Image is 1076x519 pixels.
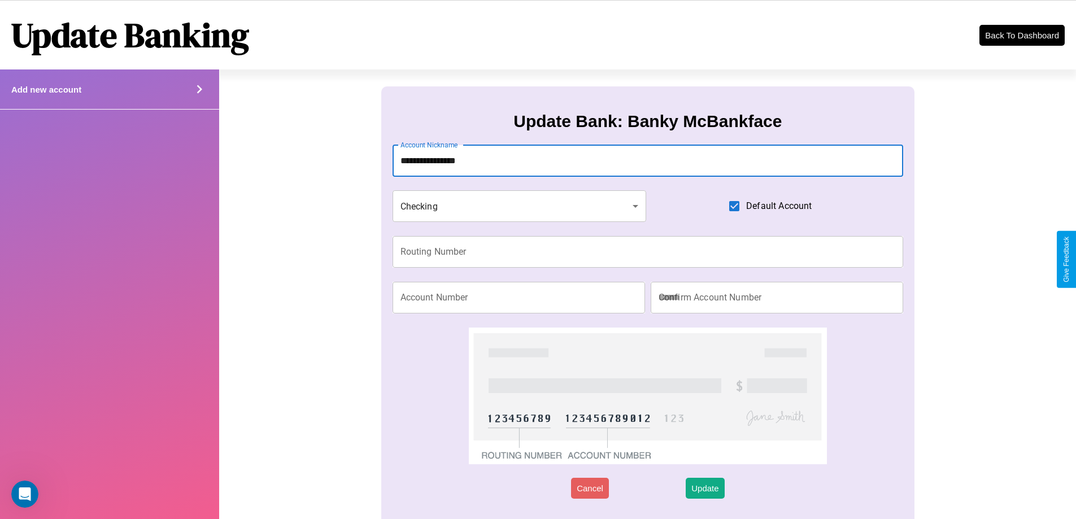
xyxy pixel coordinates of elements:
h4: Add new account [11,85,81,94]
h1: Update Banking [11,12,249,58]
label: Account Nickname [400,140,458,150]
iframe: Intercom live chat [11,481,38,508]
div: Checking [393,190,647,222]
button: Cancel [571,478,609,499]
img: check [469,328,826,464]
button: Back To Dashboard [979,25,1065,46]
h3: Update Bank: Banky McBankface [513,112,782,131]
button: Update [686,478,724,499]
span: Default Account [746,199,812,213]
div: Give Feedback [1062,237,1070,282]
